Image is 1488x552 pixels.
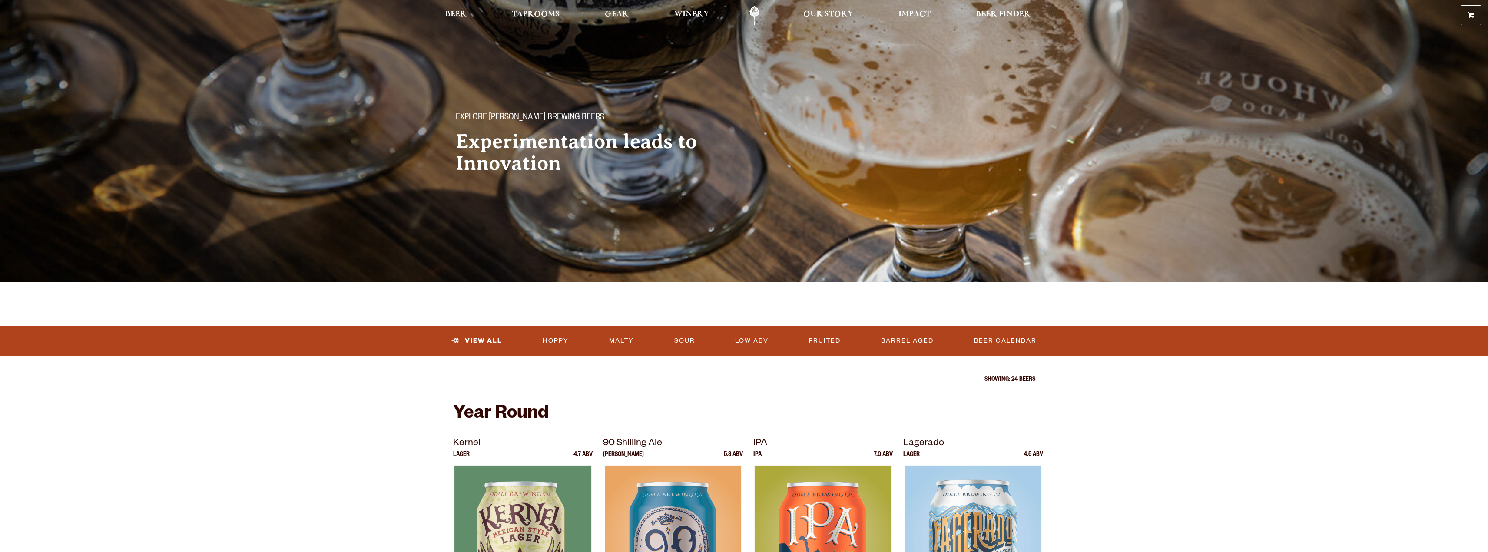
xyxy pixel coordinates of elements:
[898,11,931,18] span: Impact
[448,331,506,351] a: View All
[903,452,920,466] p: Lager
[605,11,629,18] span: Gear
[674,11,709,18] span: Winery
[724,452,743,466] p: 5.3 ABV
[456,131,727,174] h2: Experimentation leads to Innovation
[903,436,1043,452] p: Lagerado
[805,331,844,351] a: Fruited
[453,377,1035,383] p: Showing: 24 Beers
[440,6,472,25] a: Beer
[1024,452,1043,466] p: 4.5 ABV
[539,331,572,351] a: Hoppy
[878,331,937,351] a: Barrel Aged
[976,11,1031,18] span: Beer Finder
[970,6,1036,25] a: Beer Finder
[803,11,853,18] span: Our Story
[512,11,560,18] span: Taprooms
[573,452,593,466] p: 4.7 ABV
[738,6,771,25] a: Odell Home
[753,452,762,466] p: IPA
[893,6,936,25] a: Impact
[453,436,593,452] p: Kernel
[453,404,1035,425] h2: Year Round
[671,331,699,351] a: Sour
[874,452,893,466] p: 7.0 ABV
[506,6,565,25] a: Taprooms
[732,331,772,351] a: Low ABV
[971,331,1040,351] a: Beer Calendar
[603,436,743,452] p: 90 Shilling Ale
[753,436,893,452] p: IPA
[606,331,637,351] a: Malty
[603,452,644,466] p: [PERSON_NAME]
[669,6,715,25] a: Winery
[456,112,604,124] span: Explore [PERSON_NAME] Brewing Beers
[453,452,470,466] p: Lager
[599,6,634,25] a: Gear
[445,11,467,18] span: Beer
[798,6,859,25] a: Our Story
